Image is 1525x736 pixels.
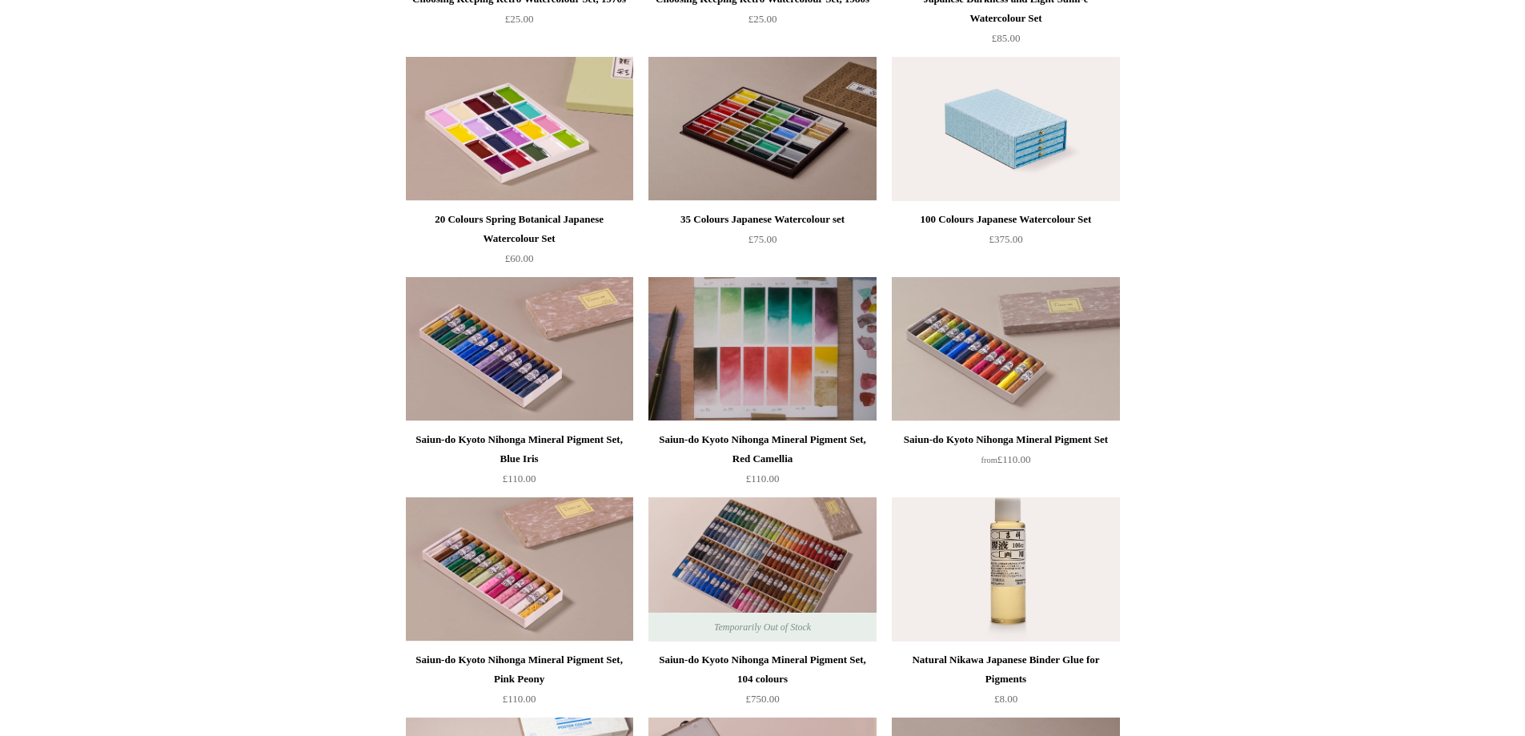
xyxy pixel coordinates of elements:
[503,473,536,485] span: £110.00
[648,57,876,201] a: 35 Colours Japanese Watercolour set 35 Colours Japanese Watercolour set
[652,650,872,689] div: Saiun-do Kyoto Nihonga Mineral Pigment Set, 104 colours
[406,497,633,641] a: Saiun-do Kyoto Nihonga Mineral Pigment Set, Pink Peony Saiun-do Kyoto Nihonga Mineral Pigment Set...
[892,277,1119,421] img: Saiun-do Kyoto Nihonga Mineral Pigment Set
[406,57,633,201] a: 20 Colours Spring Botanical Japanese Watercolour Set 20 Colours Spring Botanical Japanese Waterco...
[892,57,1119,201] img: 100 Colours Japanese Watercolour Set
[648,277,876,421] img: Saiun-do Kyoto Nihonga Mineral Pigment Set, Red Camellia
[892,210,1119,275] a: 100 Colours Japanese Watercolour Set £375.00
[406,497,633,641] img: Saiun-do Kyoto Nihonga Mineral Pigment Set, Pink Peony
[648,497,876,641] img: Saiun-do Kyoto Nihonga Mineral Pigment Set, 104 colours
[748,13,777,25] span: £25.00
[406,277,633,421] img: Saiun-do Kyoto Nihonga Mineral Pigment Set, Blue Iris
[992,32,1021,44] span: £85.00
[896,430,1115,449] div: Saiun-do Kyoto Nihonga Mineral Pigment Set
[652,430,872,469] div: Saiun-do Kyoto Nihonga Mineral Pigment Set, Red Camellia
[648,497,876,641] a: Saiun-do Kyoto Nihonga Mineral Pigment Set, 104 colours Saiun-do Kyoto Nihonga Mineral Pigment Se...
[406,277,633,421] a: Saiun-do Kyoto Nihonga Mineral Pigment Set, Blue Iris Saiun-do Kyoto Nihonga Mineral Pigment Set,...
[648,430,876,496] a: Saiun-do Kyoto Nihonga Mineral Pigment Set, Red Camellia £110.00
[892,497,1119,641] img: Natural Nikawa Japanese Binder Glue for Pigments
[892,277,1119,421] a: Saiun-do Kyoto Nihonga Mineral Pigment Set Saiun-do Kyoto Nihonga Mineral Pigment Set
[505,13,534,25] span: £25.00
[892,497,1119,641] a: Natural Nikawa Japanese Binder Glue for Pigments Natural Nikawa Japanese Binder Glue for Pigments
[406,430,633,496] a: Saiun-do Kyoto Nihonga Mineral Pigment Set, Blue Iris £110.00
[648,57,876,201] img: 35 Colours Japanese Watercolour set
[989,233,1022,245] span: £375.00
[896,210,1115,229] div: 100 Colours Japanese Watercolour Set
[981,456,997,465] span: from
[410,650,629,689] div: Saiun-do Kyoto Nihonga Mineral Pigment Set, Pink Peony
[892,430,1119,496] a: Saiun-do Kyoto Nihonga Mineral Pigment Set from£110.00
[892,57,1119,201] a: 100 Colours Japanese Watercolour Set 100 Colours Japanese Watercolour Set
[745,693,779,705] span: £750.00
[410,210,629,248] div: 20 Colours Spring Botanical Japanese Watercolour Set
[896,650,1115,689] div: Natural Nikawa Japanese Binder Glue for Pigments
[746,473,780,485] span: £110.00
[748,233,777,245] span: £75.00
[410,430,629,469] div: Saiun-do Kyoto Nihonga Mineral Pigment Set, Blue Iris
[981,453,1031,465] span: £110.00
[406,650,633,716] a: Saiun-do Kyoto Nihonga Mineral Pigment Set, Pink Peony £110.00
[994,693,1017,705] span: £8.00
[648,210,876,275] a: 35 Colours Japanese Watercolour set £75.00
[503,693,536,705] span: £110.00
[698,613,827,641] span: Temporarily Out of Stock
[892,650,1119,716] a: Natural Nikawa Japanese Binder Glue for Pigments £8.00
[648,277,876,421] a: Saiun-do Kyoto Nihonga Mineral Pigment Set, Red Camellia Saiun-do Kyoto Nihonga Mineral Pigment S...
[505,252,534,264] span: £60.00
[406,57,633,201] img: 20 Colours Spring Botanical Japanese Watercolour Set
[406,210,633,275] a: 20 Colours Spring Botanical Japanese Watercolour Set £60.00
[648,650,876,716] a: Saiun-do Kyoto Nihonga Mineral Pigment Set, 104 colours £750.00
[652,210,872,229] div: 35 Colours Japanese Watercolour set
